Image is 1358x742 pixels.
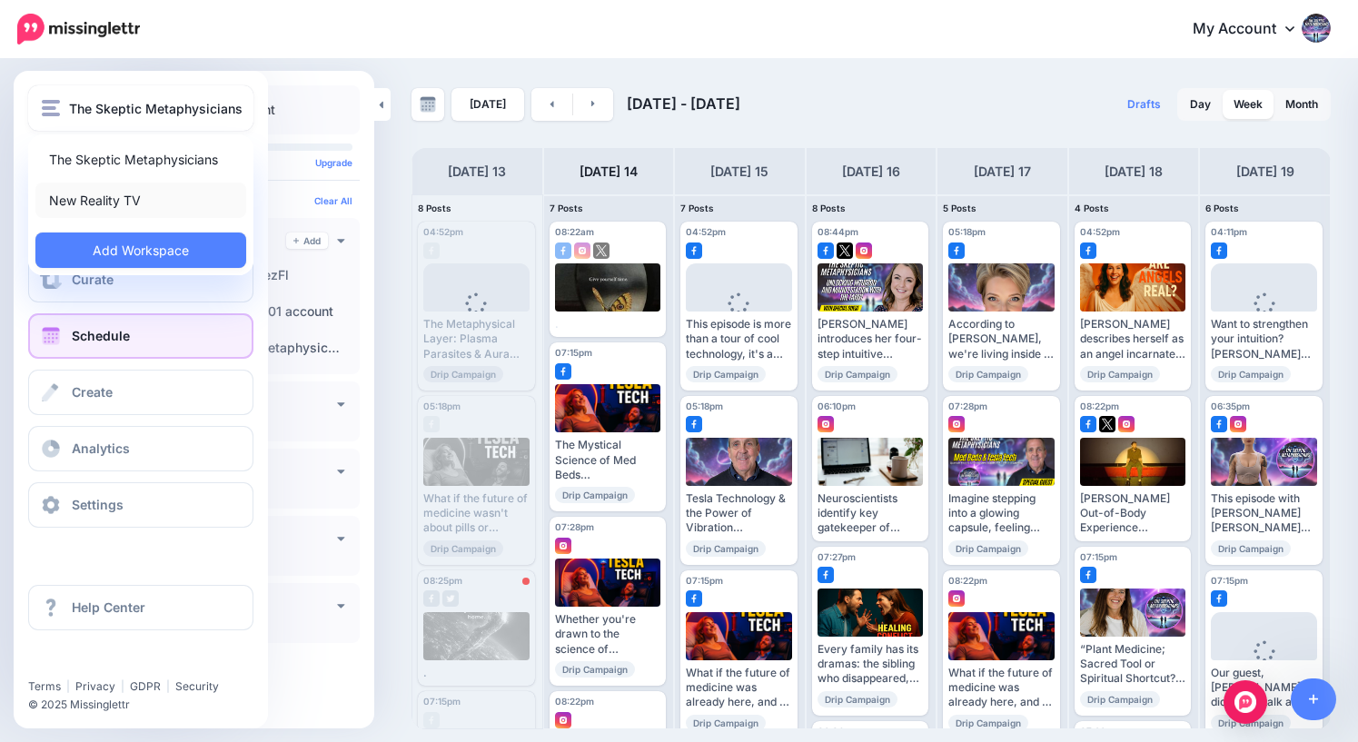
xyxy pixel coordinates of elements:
[818,642,924,687] div: Every family has its dramas: the sibling who disappeared, the uncle who still holds a grudge, the...
[1211,317,1317,361] div: Want to strengthen your intuition? [PERSON_NAME] suggests: • Pay attention to subtle sensations i...
[1239,640,1289,688] div: Loading
[17,14,140,45] img: Missinglettr
[1116,88,1172,121] a: Drafts
[1223,90,1274,119] a: Week
[423,416,440,432] img: facebook-grey-square.png
[818,551,856,562] span: 07:27pm
[423,590,440,607] img: facebook-grey-square.png
[686,242,702,259] img: facebook-square.png
[72,440,130,456] span: Analytics
[686,416,702,432] img: facebook-square.png
[686,401,723,411] span: 05:18pm
[1211,401,1250,411] span: 06:35pm
[423,666,530,680] div: .
[69,98,243,119] span: The Skeptic Metaphysicians
[1099,416,1115,432] img: twitter-square.png
[72,599,145,615] span: Help Center
[1080,242,1096,259] img: facebook-square.png
[72,328,130,343] span: Schedule
[1211,666,1317,710] div: Our guest, [PERSON_NAME], didn't just talk about angels...she is one. Read more 👉 [URL] #Angels #...
[1211,366,1291,382] span: Drip Campaign
[948,590,965,607] img: instagram-square.png
[1211,590,1227,607] img: facebook-square.png
[555,712,571,728] img: instagram-square.png
[1211,226,1247,237] span: 04:11pm
[842,161,900,183] h4: [DATE] 16
[1080,401,1119,411] span: 08:22pm
[1105,161,1163,183] h4: [DATE] 18
[1080,551,1117,562] span: 07:15pm
[1274,90,1329,119] a: Month
[686,226,726,237] span: 04:52pm
[550,203,583,213] span: 7 Posts
[423,317,530,361] div: The Metaphysical Layer: Plasma Parasites & Aura Hygiene Read more 👉 [URL] #Metaphysics #Conscious...
[423,366,503,382] span: Drip Campaign
[1080,691,1160,707] span: Drip Campaign
[121,679,124,693] span: |
[1080,317,1186,361] div: [PERSON_NAME] describes herself as an angel incarnate, a divine being who chose to come into huma...
[28,696,267,714] li: © 2025 Missinglettr
[1239,292,1289,340] div: Loading
[974,161,1031,183] h4: [DATE] 17
[1211,715,1291,731] span: Drip Campaign
[1211,242,1227,259] img: facebook-square.png
[555,242,571,259] img: facebook-square.png
[856,242,872,259] img: instagram-square.png
[948,575,987,586] span: 08:22pm
[1224,680,1267,724] div: Open Intercom Messenger
[28,653,169,671] iframe: Twitter Follow Button
[818,691,897,707] span: Drip Campaign
[72,272,114,287] span: Curate
[627,94,740,113] span: [DATE] - [DATE]
[423,491,530,536] div: What if the future of medicine wasn't about pills or scalpels, but frequency, energy, and intenti...
[28,482,253,528] a: Settings
[35,142,246,177] a: The Skeptic Metaphysicians
[714,292,764,340] div: Loading
[423,401,461,411] span: 05:18pm
[420,96,436,113] img: calendar-grey-darker.png
[42,100,60,116] img: menu.png
[166,679,170,693] span: |
[175,679,219,693] a: Security
[1080,726,1119,737] span: 07:28pm
[710,161,768,183] h4: [DATE] 15
[818,226,858,237] span: 08:44pm
[72,497,124,512] span: Settings
[423,540,503,557] span: Drip Campaign
[28,85,253,131] button: The Skeptic Metaphysicians
[555,521,594,532] span: 07:28pm
[948,416,965,432] img: instagram-square.png
[686,491,792,536] div: Tesla Technology & the Power of Vibration Read more 👉 [URL] #Metaphysics #Consciousness #Spiritua...
[28,679,61,693] a: Terms
[451,88,524,121] a: [DATE]
[948,715,1028,731] span: Drip Campaign
[1127,99,1161,110] span: Drafts
[1230,416,1246,432] img: instagram-square.png
[1211,491,1317,536] div: This episode with [PERSON_NAME] [PERSON_NAME] our minds. From kundalini to contact… from biotech ...
[686,317,792,361] div: This episode is more than a tour of cool technology, it's a call to consciousness. Read more 👉 [U...
[818,491,924,536] div: Neuroscientists identify key gatekeeper of human consciousness [URL][DOMAIN_NAME]
[28,585,253,630] a: Help Center
[448,161,506,183] h4: [DATE] 13
[1236,161,1294,183] h4: [DATE] 19
[423,575,462,586] span: 08:25pm
[1080,567,1096,583] img: facebook-square.png
[423,712,440,728] img: facebook-grey-square.png
[423,242,440,259] img: facebook-grey-square.png
[555,347,592,358] span: 07:15pm
[1080,642,1186,687] div: “Plant Medicine; Sacred Tool or Spiritual Shortcut?” Plant medicine is everywhere right now. But ...
[812,203,846,213] span: 8 Posts
[555,438,661,482] div: The Mystical Science of Med Beds Read more 👉 [URL] #Metaphysics #Consciousness #Spiritualawakening
[948,540,1028,557] span: Drip Campaign
[680,203,714,213] span: 7 Posts
[1075,203,1109,213] span: 4 Posts
[686,366,766,382] span: Drip Campaign
[818,242,834,259] img: facebook-square.png
[555,612,661,657] div: Whether you're drawn to the science of frequency medicine or the mysticism of energy healing, thi...
[818,416,834,432] img: instagram-square.png
[948,666,1055,710] div: What if the future of medicine was already here, and it didn’t involve pills or surgery? [PERSON_...
[593,242,610,259] img: twitter-square.png
[1179,90,1222,119] a: Day
[1080,226,1120,237] span: 04:52pm
[72,384,113,400] span: Create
